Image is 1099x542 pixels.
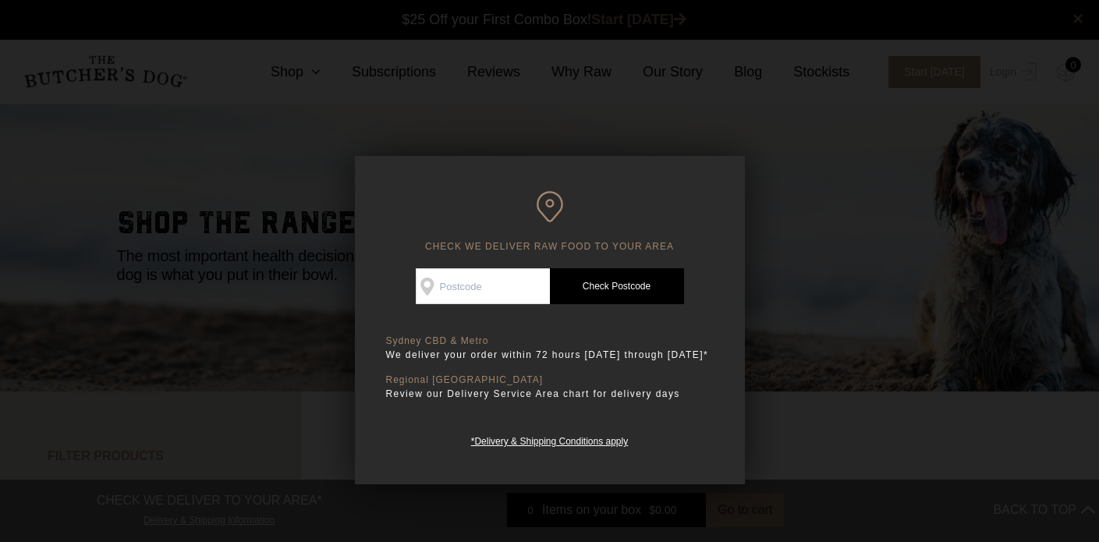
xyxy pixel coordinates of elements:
[386,386,714,402] p: Review our Delivery Service Area chart for delivery days
[416,268,550,304] input: Postcode
[386,347,714,363] p: We deliver your order within 72 hours [DATE] through [DATE]*
[386,335,714,347] p: Sydney CBD & Metro
[386,191,714,253] h6: CHECK WE DELIVER RAW FOOD TO YOUR AREA
[386,374,714,386] p: Regional [GEOGRAPHIC_DATA]
[550,268,684,304] a: Check Postcode
[471,432,628,447] a: *Delivery & Shipping Conditions apply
